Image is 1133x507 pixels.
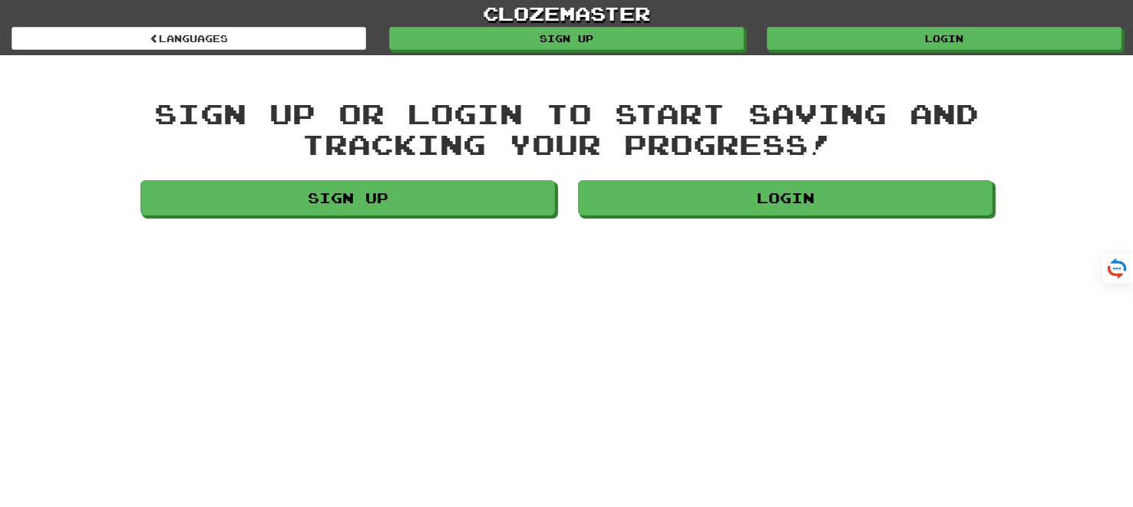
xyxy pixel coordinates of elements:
a: Sign up [140,180,555,216]
a: Languages [12,27,366,50]
a: Sign up [389,27,744,50]
a: Login [767,27,1121,50]
a: Login [578,180,993,216]
div: Sign up or login to start saving and tracking your progress! [140,98,993,159]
